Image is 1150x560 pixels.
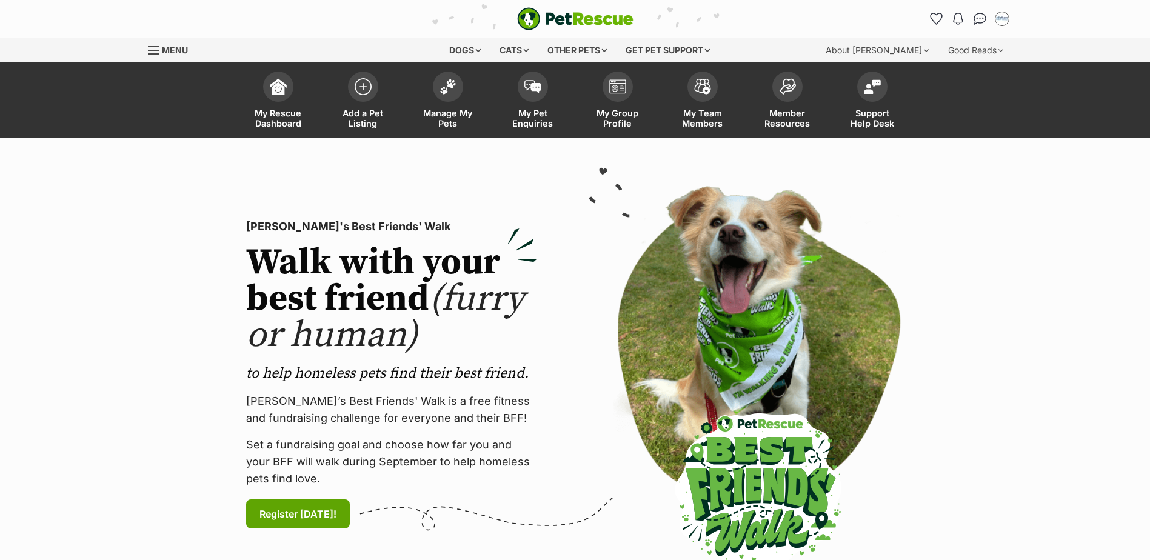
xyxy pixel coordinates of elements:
[675,108,730,128] span: My Team Members
[974,13,986,25] img: chat-41dd97257d64d25036548639549fe6c8038ab92f7586957e7f3b1b290dea8141.svg
[996,13,1008,25] img: Jodie Parnell profile pic
[845,108,900,128] span: Support Help Desk
[760,108,815,128] span: Member Resources
[321,65,406,138] a: Add a Pet Listing
[617,38,718,62] div: Get pet support
[992,9,1012,28] button: My account
[251,108,306,128] span: My Rescue Dashboard
[953,13,963,25] img: notifications-46538b983faf8c2785f20acdc204bb7945ddae34d4c08c2a6579f10ce5e182be.svg
[259,507,336,521] span: Register [DATE]!
[524,80,541,93] img: pet-enquiries-icon-7e3ad2cf08bfb03b45e93fb7055b45f3efa6380592205ae92323e6603595dc1f.svg
[864,79,881,94] img: help-desk-icon-fdf02630f3aa405de69fd3d07c3f3aa587a6932b1a1747fa1d2bba05be0121f9.svg
[940,38,1012,62] div: Good Reads
[355,78,372,95] img: add-pet-listing-icon-0afa8454b4691262ce3f59096e99ab1cd57d4a30225e0717b998d2c9b9846f56.svg
[441,38,489,62] div: Dogs
[590,108,645,128] span: My Group Profile
[491,38,537,62] div: Cats
[927,9,946,28] a: Favourites
[270,78,287,95] img: dashboard-icon-eb2f2d2d3e046f16d808141f083e7271f6b2e854fb5c12c21221c1fb7104beca.svg
[440,79,456,95] img: manage-my-pets-icon-02211641906a0b7f246fdf0571729dbe1e7629f14944591b6c1af311fb30b64b.svg
[694,79,711,95] img: team-members-icon-5396bd8760b3fe7c0b43da4ab00e1e3bb1a5d9ba89233759b79545d2d3fc5d0d.svg
[506,108,560,128] span: My Pet Enquiries
[949,9,968,28] button: Notifications
[745,65,830,138] a: Member Resources
[246,393,537,427] p: [PERSON_NAME]’s Best Friends' Walk is a free fitness and fundraising challenge for everyone and t...
[971,9,990,28] a: Conversations
[817,38,937,62] div: About [PERSON_NAME]
[517,7,634,30] img: logo-e224e6f780fb5917bec1dbf3a21bbac754714ae5b6737aabdf751b685950b380.svg
[575,65,660,138] a: My Group Profile
[246,218,537,235] p: [PERSON_NAME]'s Best Friends' Walk
[927,9,1012,28] ul: Account quick links
[406,65,490,138] a: Manage My Pets
[779,78,796,95] img: member-resources-icon-8e73f808a243e03378d46382f2149f9095a855e16c252ad45f914b54edf8863c.svg
[148,38,196,60] a: Menu
[609,79,626,94] img: group-profile-icon-3fa3cf56718a62981997c0bc7e787c4b2cf8bcc04b72c1350f741eb67cf2f40e.svg
[660,65,745,138] a: My Team Members
[246,499,350,528] a: Register [DATE]!
[517,7,634,30] a: PetRescue
[830,65,915,138] a: Support Help Desk
[336,108,390,128] span: Add a Pet Listing
[246,276,524,358] span: (furry or human)
[162,45,188,55] span: Menu
[246,364,537,383] p: to help homeless pets find their best friend.
[539,38,615,62] div: Other pets
[246,436,537,487] p: Set a fundraising goal and choose how far you and your BFF will walk during September to help hom...
[236,65,321,138] a: My Rescue Dashboard
[246,245,537,354] h2: Walk with your best friend
[490,65,575,138] a: My Pet Enquiries
[421,108,475,128] span: Manage My Pets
